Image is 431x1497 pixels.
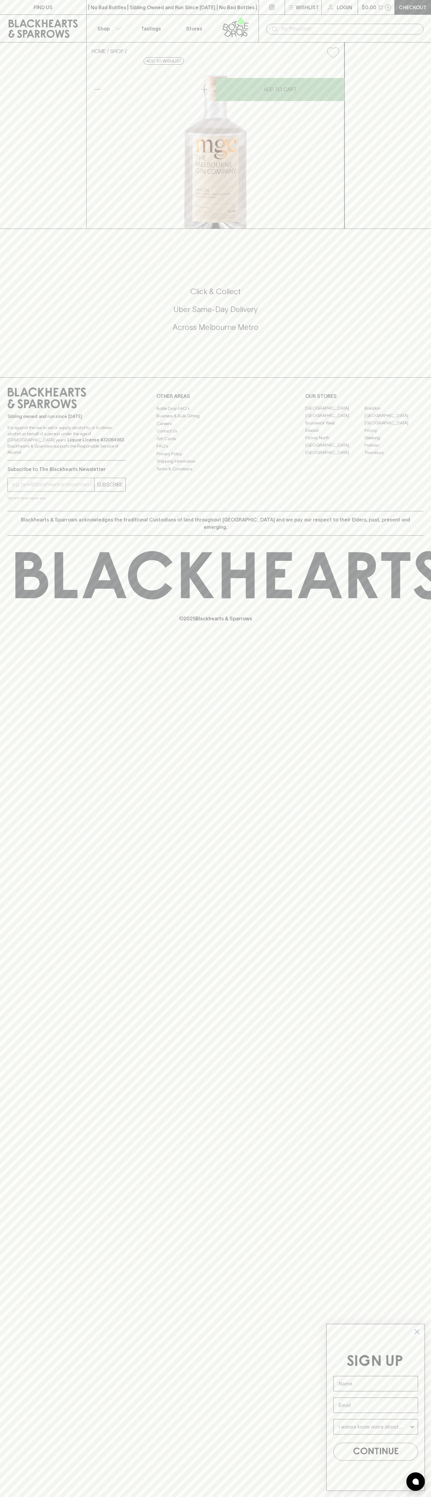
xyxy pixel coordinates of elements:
[364,442,424,449] a: Prahran
[409,1419,415,1434] button: Show Options
[7,495,126,501] p: We will never spam you
[157,458,275,465] a: Shipping Information
[7,413,126,420] p: Sibling owned and run since [DATE]
[387,6,389,9] p: 0
[7,465,126,473] p: Subscribe to The Blackhearts Newsletter
[305,420,364,427] a: Brunswick West
[157,405,275,412] a: Bottle Drop FAQ's
[97,25,110,32] p: Shop
[325,45,342,61] button: Add to wishlist
[97,481,123,488] p: SUBSCRIBE
[305,427,364,434] a: Elwood
[320,1318,431,1497] div: FLYOUT Form
[157,420,275,427] a: Careers
[305,434,364,442] a: Fitzroy North
[157,428,275,435] a: Contact Us
[12,480,94,489] input: e.g. jane@blackheartsandsparrows.com.au
[216,78,344,101] button: ADD TO CART
[7,304,424,314] h5: Uber Same-Day Delivery
[305,405,364,412] a: [GEOGRAPHIC_DATA]
[34,4,53,11] p: FIND US
[7,262,424,365] div: Call to action block
[281,24,419,34] input: Try "Pinot noir"
[157,412,275,420] a: Business & Bulk Gifting
[7,322,424,332] h5: Across Melbourne Metro
[7,424,126,455] p: It is against the law to sell or supply alcohol to, or to obtain alcohol on behalf of a person un...
[87,15,130,42] button: Shop
[296,4,319,11] p: Wishlist
[91,48,106,54] a: HOME
[347,1355,403,1369] span: SIGN UP
[412,1326,422,1337] button: Close dialog
[157,435,275,442] a: Gift Cards
[413,1479,419,1485] img: bubble-icon
[305,449,364,456] a: [GEOGRAPHIC_DATA]
[364,420,424,427] a: [GEOGRAPHIC_DATA]
[173,15,216,42] a: Stores
[305,442,364,449] a: [GEOGRAPHIC_DATA]
[333,1443,418,1461] button: CONTINUE
[333,1376,418,1391] input: Name
[399,4,427,11] p: Checkout
[157,443,275,450] a: FAQ's
[339,1419,409,1434] input: I wanna know more about...
[364,434,424,442] a: Geelong
[364,405,424,412] a: Braddon
[144,57,184,65] button: Add to wishlist
[305,412,364,420] a: [GEOGRAPHIC_DATA]
[95,478,125,491] button: SUBSCRIBE
[157,465,275,473] a: Terms & Conditions
[12,516,419,531] p: Blackhearts & Sparrows acknowledges the traditional Custodians of land throughout [GEOGRAPHIC_DAT...
[364,449,424,456] a: Thornbury
[333,1398,418,1413] input: Email
[264,86,297,93] p: ADD TO CART
[157,450,275,457] a: Privacy Policy
[87,63,344,229] img: 3529.png
[129,15,173,42] a: Tastings
[364,412,424,420] a: [GEOGRAPHIC_DATA]
[305,392,424,400] p: OUR STORES
[186,25,202,32] p: Stores
[337,4,352,11] p: Login
[157,392,275,400] p: OTHER AREAS
[141,25,161,32] p: Tastings
[364,427,424,434] a: Fitzroy
[362,4,376,11] p: $0.00
[110,48,124,54] a: SHOP
[67,437,124,442] strong: Liquor License #32064953
[7,286,424,297] h5: Click & Collect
